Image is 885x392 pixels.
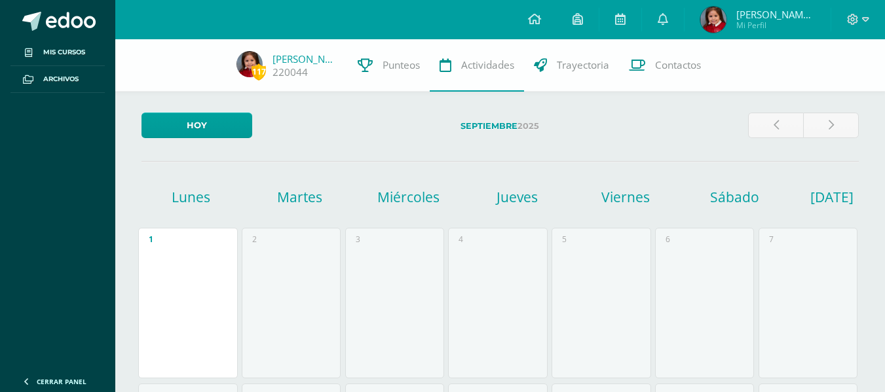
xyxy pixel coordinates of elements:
a: [PERSON_NAME] [273,52,338,65]
div: 7 [769,234,774,245]
div: 4 [459,234,463,245]
div: 6 [666,234,670,245]
a: Punteos [348,39,430,92]
span: Cerrar panel [37,377,86,386]
div: 2 [252,234,257,245]
strong: Septiembre [461,121,518,131]
span: Trayectoria [557,58,609,72]
span: Archivos [43,74,79,84]
div: 5 [562,234,567,245]
span: 117 [252,63,266,80]
a: Contactos [619,39,711,92]
span: Mi Perfil [736,20,815,31]
div: 1 [149,234,153,245]
img: b3e7fa42acb6288a34c2b492b63eccff.png [236,51,263,77]
span: Actividades [461,58,514,72]
a: Mis cursos [10,39,105,66]
label: 2025 [263,113,738,139]
h1: [DATE] [810,188,827,206]
h1: Miércoles [356,188,461,206]
img: b3e7fa42acb6288a34c2b492b63eccff.png [700,7,726,33]
a: Actividades [430,39,524,92]
a: Hoy [141,113,252,138]
h1: Martes [248,188,352,206]
span: Mis cursos [43,47,85,58]
div: 3 [356,234,360,245]
a: Archivos [10,66,105,93]
h1: Lunes [139,188,244,206]
h1: Viernes [574,188,679,206]
h1: Jueves [465,188,570,206]
a: Trayectoria [524,39,619,92]
h1: Sábado [683,188,787,206]
span: Contactos [655,58,701,72]
a: 220044 [273,65,308,79]
span: Punteos [383,58,420,72]
span: [PERSON_NAME][DATE] [736,8,815,21]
